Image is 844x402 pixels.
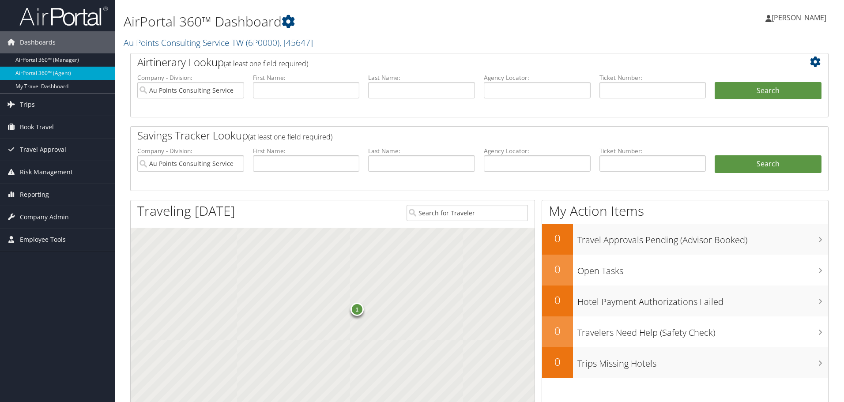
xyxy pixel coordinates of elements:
label: Last Name: [368,73,475,82]
label: First Name: [253,73,360,82]
span: , [ 45647 ] [279,37,313,49]
label: Ticket Number: [599,147,706,155]
a: 0Travel Approvals Pending (Advisor Booked) [542,224,828,255]
a: Au Points Consulting Service TW [124,37,313,49]
a: Search [715,155,821,173]
h1: My Action Items [542,202,828,220]
input: Search for Traveler [407,205,528,221]
h3: Trips Missing Hotels [577,353,828,370]
img: airportal-logo.png [19,6,108,26]
h2: 0 [542,354,573,369]
span: Dashboards [20,31,56,53]
span: ( 6P0000 ) [246,37,279,49]
h3: Travel Approvals Pending (Advisor Booked) [577,229,828,246]
span: Travel Approval [20,139,66,161]
span: Employee Tools [20,229,66,251]
label: Company - Division: [137,73,244,82]
a: 0Trips Missing Hotels [542,347,828,378]
input: search accounts [137,155,244,172]
h3: Hotel Payment Authorizations Failed [577,291,828,308]
h1: Traveling [DATE] [137,202,235,220]
label: Company - Division: [137,147,244,155]
h2: Savings Tracker Lookup [137,128,763,143]
span: (at least one field required) [248,132,332,142]
span: (at least one field required) [224,59,308,68]
a: 0Hotel Payment Authorizations Failed [542,286,828,316]
span: Trips [20,94,35,116]
label: Last Name: [368,147,475,155]
h2: 0 [542,293,573,308]
span: Risk Management [20,161,73,183]
a: [PERSON_NAME] [765,4,835,31]
span: [PERSON_NAME] [772,13,826,23]
h3: Open Tasks [577,260,828,277]
h3: Travelers Need Help (Safety Check) [577,322,828,339]
h2: 0 [542,323,573,338]
label: First Name: [253,147,360,155]
label: Agency Locator: [484,73,591,82]
h2: 0 [542,231,573,246]
button: Search [715,82,821,100]
span: Company Admin [20,206,69,228]
label: Agency Locator: [484,147,591,155]
span: Reporting [20,184,49,206]
h2: Airtinerary Lookup [137,55,763,70]
a: 0Travelers Need Help (Safety Check) [542,316,828,347]
label: Ticket Number: [599,73,706,82]
span: Book Travel [20,116,54,138]
h1: AirPortal 360™ Dashboard [124,12,598,31]
a: 0Open Tasks [542,255,828,286]
div: 1 [350,303,364,316]
h2: 0 [542,262,573,277]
